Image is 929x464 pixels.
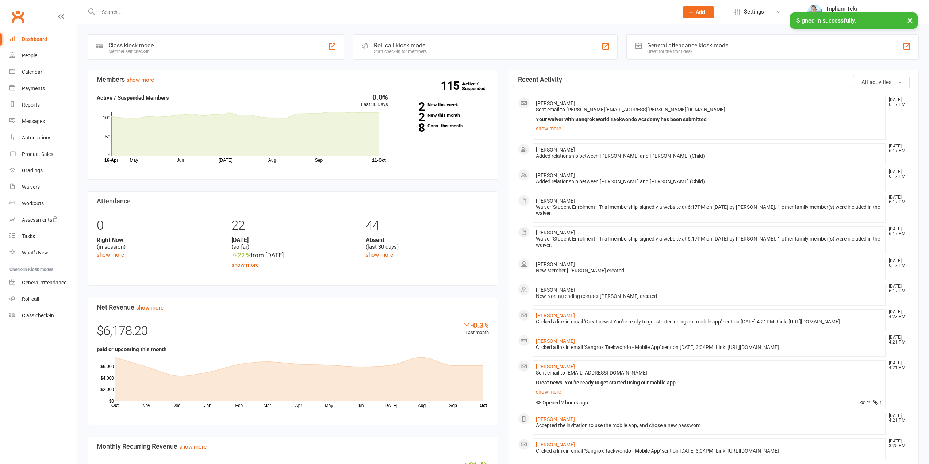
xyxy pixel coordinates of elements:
[366,252,393,258] a: show more
[536,344,883,350] div: Clicked a link in email 'Sangrok Taekwondo - Mobile App' sent on [DATE] 3:04PM. Link: [URL][DOMAI...
[536,442,575,448] a: [PERSON_NAME]
[683,6,714,18] button: Add
[231,237,354,250] div: (so far)
[22,168,43,173] div: Gradings
[647,49,728,54] div: Great for the front desk
[374,42,427,49] div: Roll call kiosk mode
[127,77,154,83] a: show more
[826,5,909,12] div: Tripharn Teki
[108,49,154,54] div: Member self check-in
[9,228,77,245] a: Tasks
[536,338,575,344] a: [PERSON_NAME]
[231,262,259,268] a: show more
[361,93,388,108] div: Last 30 Days
[9,113,77,130] a: Messages
[536,287,575,293] span: [PERSON_NAME]
[97,237,220,243] strong: Right Now
[366,215,489,237] div: 44
[536,268,883,274] div: New Member [PERSON_NAME] created
[22,200,44,206] div: Workouts
[885,439,909,448] time: [DATE] 3:25 PM
[136,304,164,311] a: show more
[536,400,588,406] span: Opened 2 hours ago
[536,448,883,454] div: Clicked a link in email 'Sangrok Taekwondo - Mobile App' sent on [DATE] 3:04PM. Link: [URL][DOMAI...
[231,250,354,260] div: from [DATE]
[796,17,856,24] span: Signed in successfully.
[399,123,489,128] a: 8Canx. this month
[9,179,77,195] a: Waivers
[22,118,45,124] div: Messages
[536,319,883,325] div: Clicked a link in email 'Great news! You're ready to get started using our mobile app' sent on [D...
[463,321,489,337] div: Last month
[885,144,909,153] time: [DATE] 6:17 PM
[22,312,54,318] div: Class check-in
[536,370,647,376] span: Sent email to [EMAIL_ADDRESS][DOMAIN_NAME]
[399,102,489,107] a: 2New this week
[885,361,909,370] time: [DATE] 4:21 PM
[536,147,575,153] span: [PERSON_NAME]
[9,47,77,64] a: People
[536,364,575,369] a: [PERSON_NAME]
[9,291,77,307] a: Roll call
[97,76,489,83] h3: Members
[9,146,77,162] a: Product Sales
[9,97,77,113] a: Reports
[22,135,51,141] div: Automations
[536,236,883,248] div: Waiver 'Student Enrolment - Trial membership' signed via website at 6:17PM on [DATE] by [PERSON_N...
[231,237,354,243] strong: [DATE]
[97,304,489,311] h3: Net Revenue
[9,130,77,146] a: Automations
[9,64,77,80] a: Calendar
[536,123,883,134] a: show more
[873,400,882,406] span: 1
[96,7,673,17] input: Search...
[366,237,489,243] strong: Absent
[9,80,77,97] a: Payments
[399,101,425,112] strong: 2
[536,293,883,299] div: New Non-attending contact [PERSON_NAME] created
[536,153,883,159] div: Added relationship between [PERSON_NAME] and [PERSON_NAME] (Child)
[536,198,575,204] span: [PERSON_NAME]
[885,284,909,294] time: [DATE] 6:17 PM
[885,227,909,236] time: [DATE] 6:17 PM
[853,76,910,88] button: All activities
[885,335,909,345] time: [DATE] 4:21 PM
[9,162,77,179] a: Gradings
[536,387,883,397] a: show more
[22,36,47,42] div: Dashboard
[374,49,427,54] div: Staff check-in for members
[885,97,909,107] time: [DATE] 6:17 PM
[462,76,494,96] a: 115Active / Suspended
[536,380,883,386] div: Great news! You're ready to get started using our mobile app
[97,198,489,205] h3: Attendance
[108,42,154,49] div: Class kiosk mode
[536,230,575,235] span: [PERSON_NAME]
[97,252,124,258] a: show more
[179,444,207,450] a: show more
[885,413,909,423] time: [DATE] 4:21 PM
[231,215,354,237] div: 22
[97,95,169,101] strong: Active / Suspended Members
[22,184,40,190] div: Waivers
[647,42,728,49] div: General attendance kiosk mode
[22,151,53,157] div: Product Sales
[861,79,892,85] span: All activities
[9,7,27,26] a: Clubworx
[97,443,489,450] h3: Monthly Recurring Revenue
[366,237,489,250] div: (last 30 days)
[9,195,77,212] a: Workouts
[22,53,37,58] div: People
[399,113,489,118] a: 2New this month
[885,169,909,179] time: [DATE] 6:17 PM
[807,5,822,19] img: thumb_image1700082152.png
[361,93,388,101] div: 0.0%
[399,122,425,133] strong: 8
[536,100,575,106] span: [PERSON_NAME]
[536,116,883,123] div: Your waiver with Sangrok World Taekwondo Academy has been submitted
[518,76,910,83] h3: Recent Activity
[231,252,250,259] span: 22 %
[903,12,917,28] button: ×
[9,275,77,291] a: General attendance kiosk mode
[885,195,909,204] time: [DATE] 6:17 PM
[536,107,725,112] span: Sent email to [PERSON_NAME][EMAIL_ADDRESS][PERSON_NAME][DOMAIN_NAME]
